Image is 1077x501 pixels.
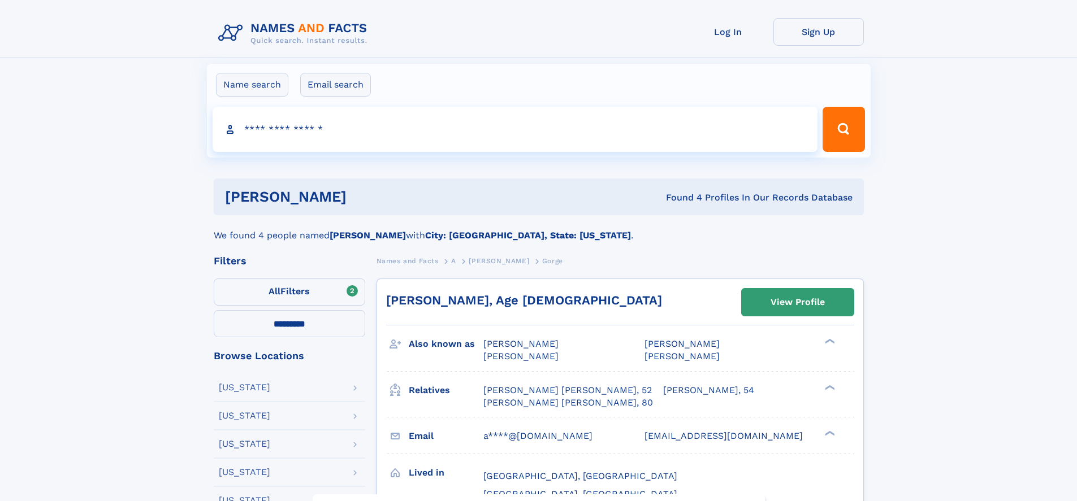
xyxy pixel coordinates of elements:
a: [PERSON_NAME] [PERSON_NAME], 80 [483,397,653,409]
div: View Profile [771,289,825,315]
div: ❯ [822,384,836,391]
div: [US_STATE] [219,383,270,392]
span: [PERSON_NAME] [483,338,559,349]
div: Filters [214,256,365,266]
span: Gorge [542,257,563,265]
a: [PERSON_NAME], Age [DEMOGRAPHIC_DATA] [386,293,662,307]
img: Logo Names and Facts [214,18,377,49]
span: [EMAIL_ADDRESS][DOMAIN_NAME] [645,430,803,441]
span: [GEOGRAPHIC_DATA], [GEOGRAPHIC_DATA] [483,470,677,481]
button: Search Button [823,107,864,152]
input: search input [213,107,818,152]
a: [PERSON_NAME] [PERSON_NAME], 52 [483,384,652,397]
label: Email search [300,73,371,97]
b: City: [GEOGRAPHIC_DATA], State: [US_STATE] [425,230,631,241]
div: [US_STATE] [219,411,270,420]
span: [PERSON_NAME] [483,351,559,361]
a: A [451,254,456,268]
a: [PERSON_NAME] [469,254,529,268]
span: [PERSON_NAME] [469,257,529,265]
label: Name search [216,73,288,97]
a: View Profile [742,289,854,316]
a: Names and Facts [377,254,439,268]
span: All [269,286,280,297]
div: [US_STATE] [219,439,270,448]
div: Browse Locations [214,351,365,361]
h3: Also known as [409,334,483,354]
a: [PERSON_NAME], 54 [663,384,754,397]
h3: Relatives [409,381,483,400]
a: Sign Up [773,18,864,46]
h3: Email [409,426,483,446]
span: [GEOGRAPHIC_DATA], [GEOGRAPHIC_DATA] [483,489,677,499]
div: [US_STATE] [219,468,270,477]
b: [PERSON_NAME] [330,230,406,241]
span: [PERSON_NAME] [645,338,720,349]
div: ❯ [822,429,836,437]
h3: Lived in [409,463,483,482]
div: Found 4 Profiles In Our Records Database [506,191,853,204]
h1: [PERSON_NAME] [225,190,507,204]
span: A [451,257,456,265]
div: ❯ [822,338,836,345]
div: We found 4 people named with . [214,215,864,242]
a: Log In [683,18,773,46]
span: [PERSON_NAME] [645,351,720,361]
label: Filters [214,278,365,306]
